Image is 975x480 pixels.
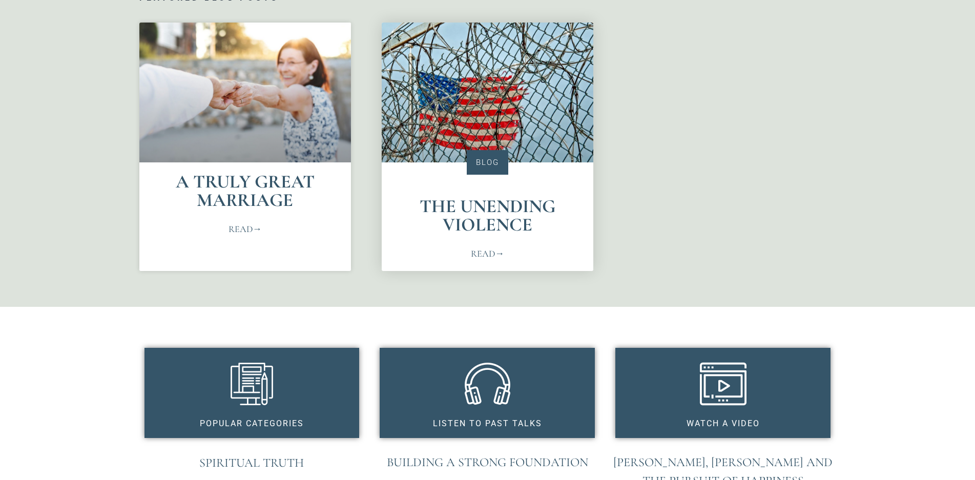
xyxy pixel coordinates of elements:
[139,23,351,162] a: adult-anniversary-care-1449049
[176,171,315,211] a: A Truly Great Marriage
[420,195,555,236] a: The Unending Violence
[387,455,588,470] a: Building A Strong Foundation
[390,420,585,428] h3: Listen to past Talks
[471,247,504,261] a: Read more about The Unending Violence
[467,150,508,175] div: Blog
[155,420,349,428] h3: Popular categories
[626,420,820,428] h3: Watch a video
[382,23,593,162] a: american-flag-barbed-wire-fence-54456
[229,222,262,236] a: Read more about A Truly Great Marriage
[199,455,304,470] a: Spiritual Truth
